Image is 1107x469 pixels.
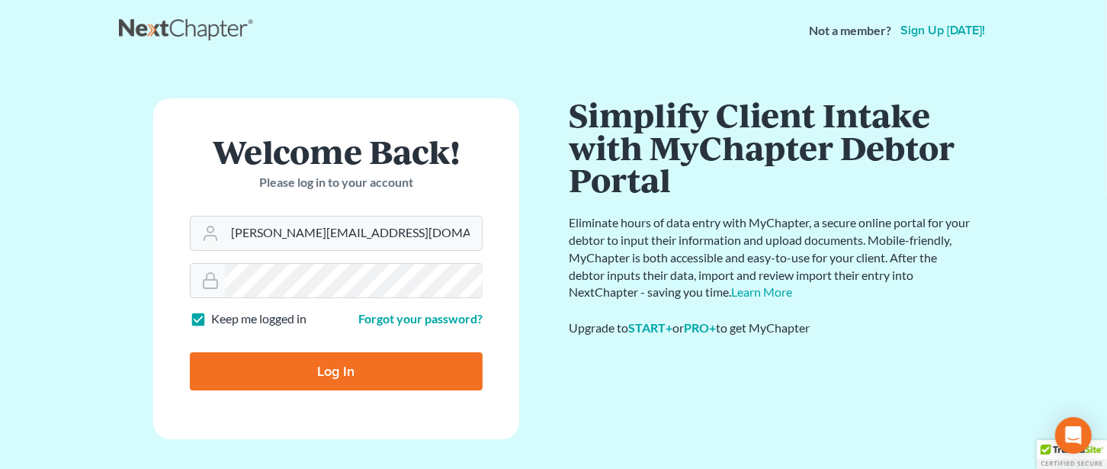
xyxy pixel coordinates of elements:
[809,22,891,40] strong: Not a member?
[358,311,483,326] a: Forgot your password?
[569,98,973,196] h1: Simplify Client Intake with MyChapter Debtor Portal
[225,217,482,250] input: Email Address
[1055,417,1092,454] div: Open Intercom Messenger
[190,174,483,191] p: Please log in to your account
[628,320,672,335] a: START+
[190,135,483,168] h1: Welcome Back!
[684,320,716,335] a: PRO+
[190,352,483,390] input: Log In
[211,310,306,328] label: Keep me logged in
[897,24,988,37] a: Sign up [DATE]!
[569,320,973,337] div: Upgrade to or to get MyChapter
[1037,440,1107,469] div: TrustedSite Certified
[731,284,792,299] a: Learn More
[569,214,973,301] p: Eliminate hours of data entry with MyChapter, a secure online portal for your debtor to input the...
